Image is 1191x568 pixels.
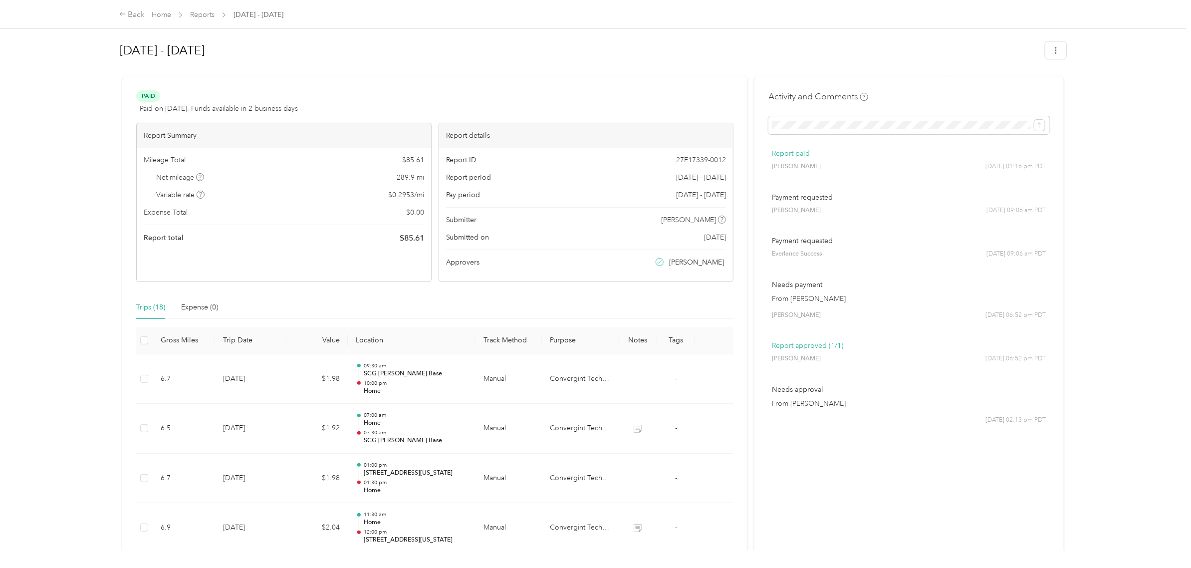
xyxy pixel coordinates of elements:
[675,424,677,432] span: -
[661,215,716,225] span: [PERSON_NAME]
[397,172,424,183] span: 289.9 mi
[987,206,1046,215] span: [DATE] 09:06 am PDT
[153,404,215,454] td: 6.5
[153,454,215,504] td: 6.7
[136,302,165,313] div: Trips (18)
[153,327,215,354] th: Gross Miles
[364,486,468,495] p: Home
[153,503,215,553] td: 6.9
[704,232,726,243] span: [DATE]
[986,162,1046,171] span: [DATE] 01:16 pm PDT
[234,9,283,20] span: [DATE] - [DATE]
[657,327,696,354] th: Tags
[1135,512,1191,568] iframe: Everlance-gr Chat Button Frame
[476,354,542,404] td: Manual
[772,340,1046,351] p: Report approved (1/1)
[476,503,542,553] td: Manual
[364,419,468,428] p: Home
[156,190,205,200] span: Variable rate
[669,257,724,268] span: [PERSON_NAME]
[286,327,348,354] th: Value
[364,511,468,518] p: 11:30 am
[286,503,348,553] td: $2.04
[215,454,286,504] td: [DATE]
[676,172,726,183] span: [DATE] - [DATE]
[400,232,424,244] span: $ 85.61
[542,327,619,354] th: Purpose
[476,454,542,504] td: Manual
[406,207,424,218] span: $ 0.00
[986,354,1046,363] span: [DATE] 06:52 pm PDT
[772,206,821,215] span: [PERSON_NAME]
[446,172,491,183] span: Report period
[772,148,1046,159] p: Report paid
[772,354,821,363] span: [PERSON_NAME]
[402,155,424,165] span: $ 85.61
[181,302,218,313] div: Expense (0)
[772,236,1046,246] p: Payment requested
[619,327,657,354] th: Notes
[215,404,286,454] td: [DATE]
[286,404,348,454] td: $1.92
[542,503,619,553] td: Convergint Technologies
[286,354,348,404] td: $1.98
[119,9,145,21] div: Back
[152,10,171,19] a: Home
[144,155,186,165] span: Mileage Total
[772,398,1046,409] p: From [PERSON_NAME]
[144,233,184,243] span: Report total
[446,232,489,243] span: Submitted on
[542,404,619,454] td: Convergint Technologies
[364,412,468,419] p: 07:00 am
[364,387,468,396] p: Home
[542,454,619,504] td: Convergint Technologies
[986,416,1046,425] span: [DATE] 02:13 pm PDT
[986,311,1046,320] span: [DATE] 06:52 pm PDT
[156,172,205,183] span: Net mileage
[388,190,424,200] span: $ 0.2953 / mi
[364,462,468,469] p: 01:00 pm
[772,162,821,171] span: [PERSON_NAME]
[364,479,468,486] p: 01:30 pm
[772,293,1046,304] p: From [PERSON_NAME]
[476,404,542,454] td: Manual
[364,518,468,527] p: Home
[137,123,431,148] div: Report Summary
[364,380,468,387] p: 10:00 pm
[364,436,468,445] p: SCG [PERSON_NAME] Base
[476,327,542,354] th: Track Method
[364,369,468,378] p: SCG [PERSON_NAME] Base
[348,327,476,354] th: Location
[675,474,677,482] span: -
[768,90,868,103] h4: Activity and Comments
[136,90,160,102] span: Paid
[772,280,1046,290] p: Needs payment
[364,469,468,478] p: [STREET_ADDRESS][US_STATE]
[286,454,348,504] td: $1.98
[676,155,726,165] span: 27E17339-0012
[140,103,298,114] span: Paid on [DATE]. Funds available in 2 business days
[144,207,188,218] span: Expense Total
[772,250,822,259] span: Everlance Success
[120,38,1038,62] h1: Apr 1 - 30, 2025
[446,190,480,200] span: Pay period
[364,362,468,369] p: 09:30 am
[446,215,477,225] span: Submitter
[153,354,215,404] td: 6.7
[772,311,821,320] span: [PERSON_NAME]
[364,429,468,436] p: 07:30 am
[675,523,677,532] span: -
[772,384,1046,395] p: Needs approval
[675,374,677,383] span: -
[215,503,286,553] td: [DATE]
[446,155,477,165] span: Report ID
[987,250,1046,259] span: [DATE] 09:06 am PDT
[215,327,286,354] th: Trip Date
[676,190,726,200] span: [DATE] - [DATE]
[190,10,215,19] a: Reports
[439,123,733,148] div: Report details
[215,354,286,404] td: [DATE]
[364,529,468,536] p: 12:00 pm
[772,192,1046,203] p: Payment requested
[542,354,619,404] td: Convergint Technologies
